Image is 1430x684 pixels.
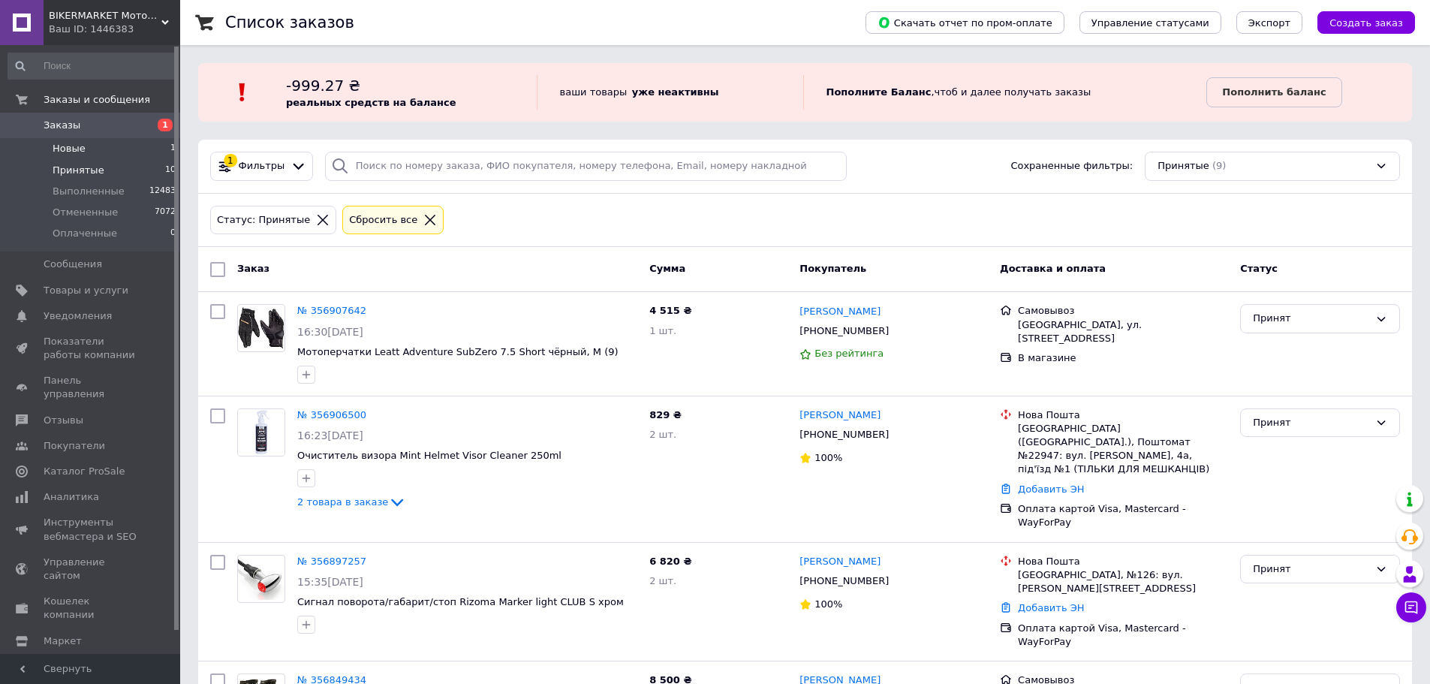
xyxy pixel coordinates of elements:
[297,596,624,607] a: Сигнал поворота/габарит/стоп Rizoma Marker light CLUB S хром
[44,335,139,362] span: Показатели работы компании
[44,93,150,107] span: Заказы и сообщения
[44,374,139,401] span: Панель управления
[1018,484,1084,495] a: Добавить ЭН
[799,408,881,423] a: [PERSON_NAME]
[826,86,932,98] b: Пополните Баланс
[1018,408,1228,422] div: Нова Пошта
[814,598,842,610] span: 100%
[814,348,884,359] span: Без рейтинга
[878,16,1052,29] span: Скачать отчет по пром-оплате
[297,496,406,508] a: 2 товара в заказе
[1018,602,1084,613] a: Добавить ЭН
[237,263,269,274] span: Заказ
[796,425,892,444] div: [PHONE_NUMBER]
[297,556,366,567] a: № 356897257
[238,307,284,349] img: Фото товару
[286,97,456,108] b: реальных средств на балансе
[44,465,125,478] span: Каталог ProSale
[297,305,366,316] a: № 356907642
[237,408,285,457] a: Фото товару
[796,571,892,591] div: [PHONE_NUMBER]
[1000,263,1106,274] span: Доставка и оплата
[649,575,676,586] span: 2 шт.
[649,409,682,420] span: 829 ₴
[44,556,139,583] span: Управление сайтом
[1206,77,1341,107] a: Пополнить баланс
[214,212,313,228] div: Статус: Принятые
[799,305,881,319] a: [PERSON_NAME]
[53,164,104,177] span: Принятые
[1212,160,1226,171] span: (9)
[1317,11,1415,34] button: Создать заказ
[649,325,676,336] span: 1 шт.
[297,409,366,420] a: № 356906500
[231,81,254,104] img: :exclamation:
[49,23,180,36] div: Ваш ID: 1446383
[1222,86,1326,98] b: Пополнить баланс
[799,555,881,569] a: [PERSON_NAME]
[1396,592,1426,622] button: Чат с покупателем
[44,284,128,297] span: Товары и услуги
[799,263,866,274] span: Покупатель
[1018,502,1228,529] div: Оплата картой Visa, Mastercard - WayForPay
[44,258,102,271] span: Сообщения
[1253,562,1369,577] div: Принят
[796,321,892,341] div: [PHONE_NUMBER]
[44,119,80,132] span: Заказы
[1079,11,1221,34] button: Управление статусами
[224,154,237,167] div: 1
[237,555,285,603] a: Фото товару
[803,75,1207,110] div: , чтоб и далее получать заказы
[297,450,561,461] a: Очиститель визора Mint Helmet Visor Cleaner 250ml
[1018,568,1228,595] div: [GEOGRAPHIC_DATA], №126: вул. [PERSON_NAME][STREET_ADDRESS]
[237,304,285,352] a: Фото товару
[297,346,619,357] a: Мотоперчатки Leatt Adventure SubZero 7.5 Short чёрный, M (9)
[8,53,177,80] input: Поиск
[1253,415,1369,431] div: Принят
[149,185,176,198] span: 12483
[53,227,117,240] span: Оплаченные
[1018,304,1228,318] div: Самовывоз
[53,206,118,219] span: Отмененные
[649,556,691,567] span: 6 820 ₴
[1018,555,1228,568] div: Нова Пошта
[1018,351,1228,365] div: В магазине
[225,14,354,32] h1: Список заказов
[1018,318,1228,345] div: [GEOGRAPHIC_DATA], ул. [STREET_ADDRESS]
[297,429,363,441] span: 16:23[DATE]
[325,152,847,181] input: Поиск по номеру заказа, ФИО покупателя, номеру телефона, Email, номеру накладной
[238,409,284,456] img: Фото товару
[44,490,99,504] span: Аналитика
[297,496,388,508] span: 2 товара в заказе
[1091,17,1209,29] span: Управление статусами
[44,309,112,323] span: Уведомления
[346,212,420,228] div: Сбросить все
[44,516,139,543] span: Инструменты вебмастера и SEO
[239,159,285,173] span: Фильтры
[1236,11,1302,34] button: Экспорт
[1158,159,1209,173] span: Принятые
[238,557,284,599] img: Фото товару
[165,164,176,177] span: 10
[158,119,173,131] span: 1
[170,142,176,155] span: 1
[297,576,363,588] span: 15:35[DATE]
[44,634,82,648] span: Маркет
[814,452,842,463] span: 100%
[297,326,363,338] span: 16:30[DATE]
[44,595,139,622] span: Кошелек компании
[649,429,676,440] span: 2 шт.
[286,77,360,95] span: -999.27 ₴
[53,142,86,155] span: Новые
[1240,263,1278,274] span: Статус
[44,439,105,453] span: Покупатели
[1248,17,1290,29] span: Экспорт
[649,305,691,316] span: 4 515 ₴
[866,11,1064,34] button: Скачать отчет по пром-оплате
[537,75,803,110] div: ваши товары
[1010,159,1133,173] span: Сохраненные фильтры:
[53,185,125,198] span: Выполненные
